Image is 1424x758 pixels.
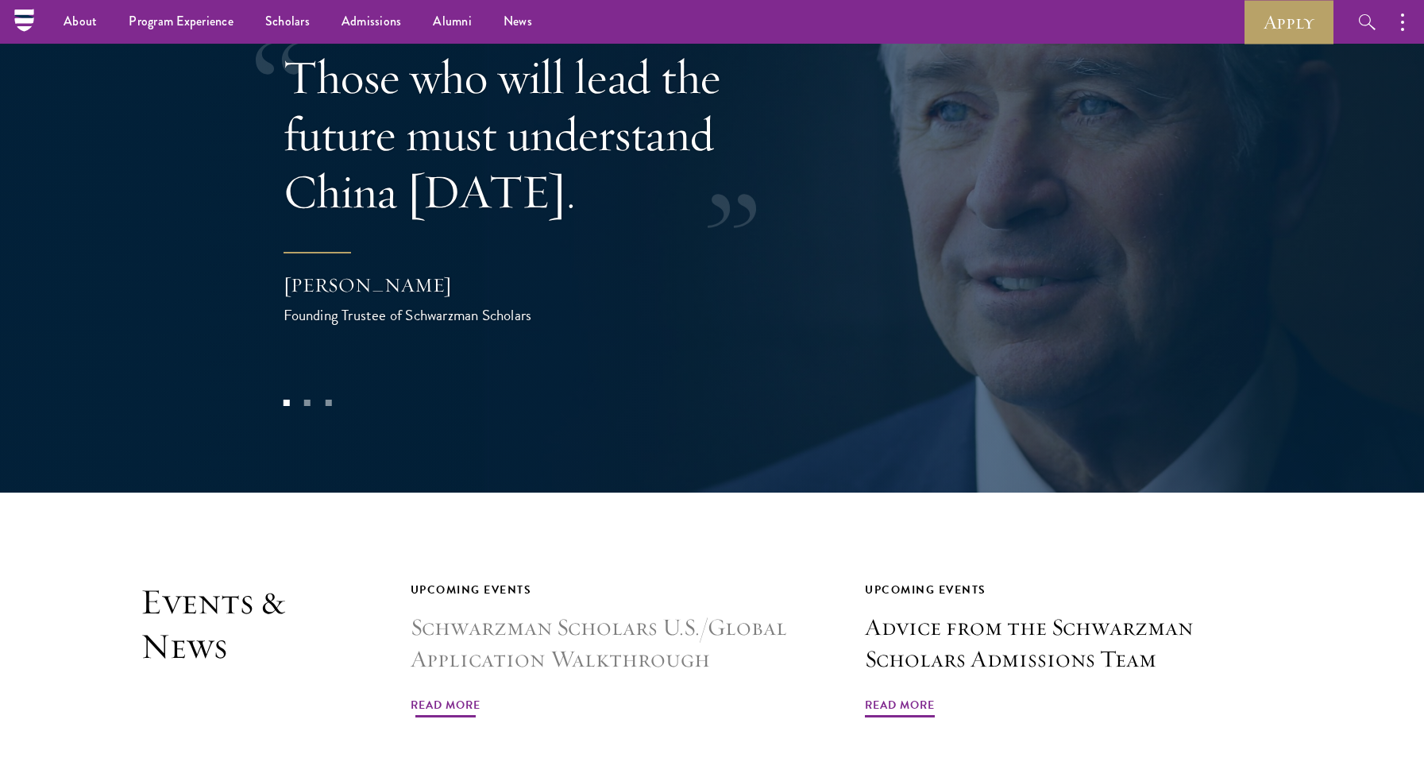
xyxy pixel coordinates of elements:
h3: Advice from the Schwarzman Scholars Admissions Team [865,612,1284,675]
h3: Schwarzman Scholars U.S./Global Application Walkthrough [411,612,830,675]
button: 3 of 3 [318,393,338,413]
div: Founding Trustee of Schwarzman Scholars [284,304,601,327]
span: Read More [865,695,935,720]
button: 2 of 3 [297,393,318,413]
p: Those who will lead the future must understand China [DATE]. [284,48,800,220]
div: Upcoming Events [411,580,830,600]
a: Upcoming Events Schwarzman Scholars U.S./Global Application Walkthrough Read More [411,580,830,720]
a: Upcoming Events Advice from the Schwarzman Scholars Admissions Team Read More [865,580,1284,720]
span: Read More [411,695,480,720]
div: Upcoming Events [865,580,1284,600]
button: 1 of 3 [276,393,296,413]
div: [PERSON_NAME] [284,272,601,299]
